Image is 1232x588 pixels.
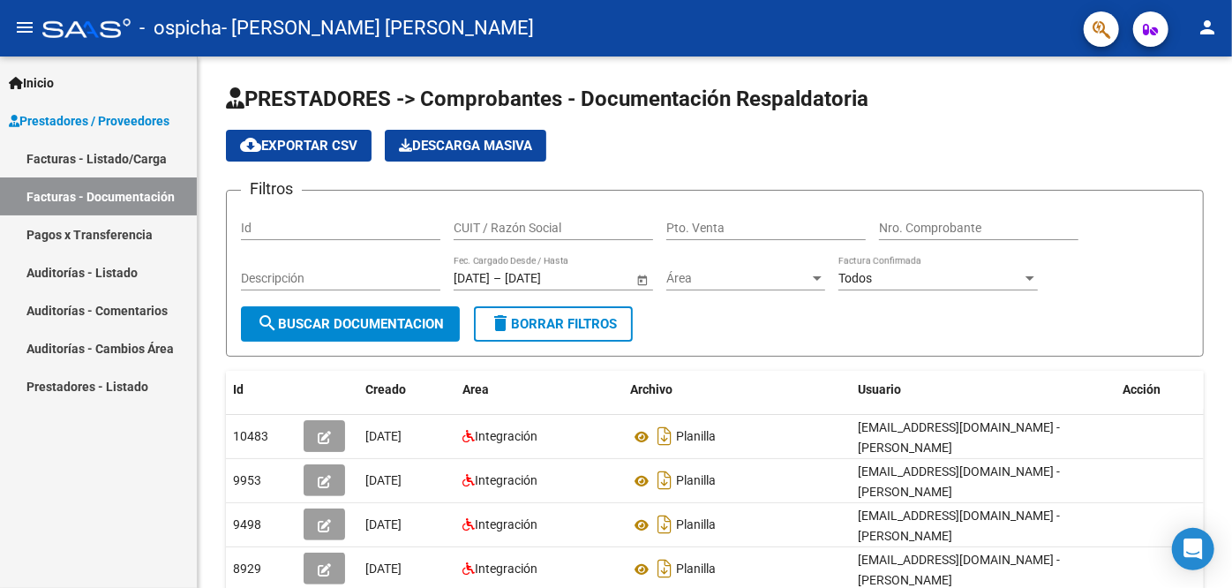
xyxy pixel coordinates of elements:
h3: Filtros [241,177,302,201]
span: [DATE] [365,429,402,443]
datatable-header-cell: Creado [358,371,455,409]
span: Buscar Documentacion [257,316,444,332]
span: Creado [365,382,406,396]
datatable-header-cell: Acción [1116,371,1204,409]
span: Archivo [630,382,672,396]
datatable-header-cell: Area [455,371,623,409]
span: 8929 [233,562,261,576]
span: Usuario [858,382,901,396]
button: Descarga Masiva [385,130,546,162]
span: - [PERSON_NAME] [PERSON_NAME] [222,9,534,48]
span: Area [462,382,489,396]
span: [DATE] [365,562,402,576]
i: Descargar documento [653,510,676,539]
mat-icon: menu [14,17,35,38]
datatable-header-cell: Archivo [623,371,851,409]
span: [EMAIL_ADDRESS][DOMAIN_NAME] - [PERSON_NAME] [858,553,1060,587]
mat-icon: person [1197,17,1218,38]
span: 10483 [233,429,268,443]
button: Open calendar [633,270,651,289]
span: Exportar CSV [240,138,357,154]
span: Planilla [676,562,716,577]
span: [EMAIL_ADDRESS][DOMAIN_NAME] - [PERSON_NAME] [858,509,1060,543]
button: Borrar Filtros [474,306,633,342]
mat-icon: search [257,313,278,334]
span: Acción [1123,382,1161,396]
span: Inicio [9,73,54,93]
span: [DATE] [365,517,402,531]
span: Integración [475,473,537,487]
span: Planilla [676,518,716,532]
datatable-header-cell: Usuario [851,371,1116,409]
span: Integración [475,517,537,531]
span: [EMAIL_ADDRESS][DOMAIN_NAME] - [PERSON_NAME] [858,464,1060,499]
span: PRESTADORES -> Comprobantes - Documentación Respaldatoria [226,87,868,111]
span: Prestadores / Proveedores [9,111,169,131]
span: Integración [475,429,537,443]
mat-icon: delete [490,313,511,334]
span: Id [233,382,244,396]
span: Descarga Masiva [399,138,532,154]
div: Open Intercom Messenger [1172,528,1214,570]
span: 9498 [233,517,261,531]
span: [DATE] [365,473,402,487]
span: Integración [475,562,537,576]
span: 9953 [233,473,261,487]
span: Área [666,271,809,286]
i: Descargar documento [653,422,676,450]
input: Fecha fin [505,271,591,286]
span: Planilla [676,430,716,444]
span: Planilla [676,474,716,488]
app-download-masive: Descarga masiva de comprobantes (adjuntos) [385,130,546,162]
span: Todos [838,271,872,285]
mat-icon: cloud_download [240,134,261,155]
span: - ospicha [139,9,222,48]
button: Exportar CSV [226,130,372,162]
i: Descargar documento [653,466,676,494]
span: [EMAIL_ADDRESS][DOMAIN_NAME] - [PERSON_NAME] [858,420,1060,455]
datatable-header-cell: Id [226,371,297,409]
span: Borrar Filtros [490,316,617,332]
span: – [493,271,501,286]
button: Buscar Documentacion [241,306,460,342]
input: Fecha inicio [454,271,490,286]
i: Descargar documento [653,554,676,583]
